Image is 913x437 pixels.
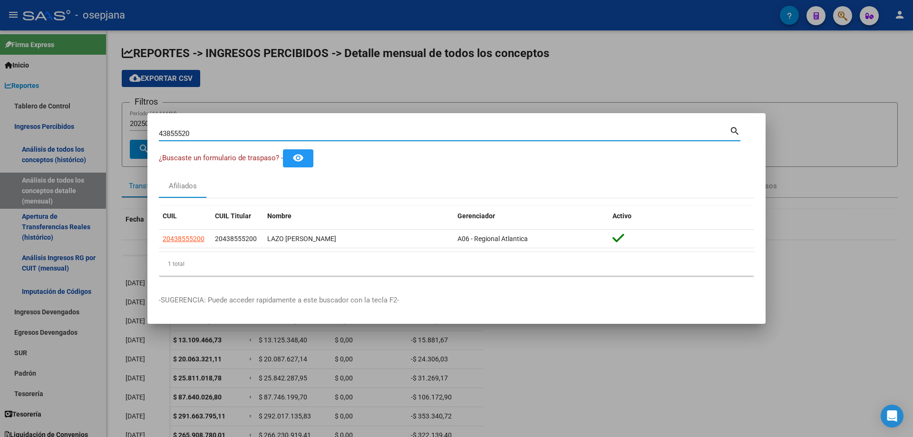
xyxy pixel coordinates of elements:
span: 20438555200 [163,235,204,243]
p: -SUGERENCIA: Puede acceder rapidamente a este buscador con la tecla F2- [159,295,754,306]
span: CUIL Titular [215,212,251,220]
datatable-header-cell: Activo [609,206,754,226]
datatable-header-cell: Gerenciador [454,206,609,226]
div: 1 total [159,252,754,276]
span: 20438555200 [215,235,257,243]
span: Activo [612,212,631,220]
span: A06 - Regional Atlantica [457,235,528,243]
span: Nombre [267,212,291,220]
div: Afiliados [169,181,197,192]
span: ¿Buscaste un formulario de traspaso? - [159,154,283,162]
span: Gerenciador [457,212,495,220]
span: CUIL [163,212,177,220]
datatable-header-cell: CUIL [159,206,211,226]
datatable-header-cell: Nombre [263,206,454,226]
div: Open Intercom Messenger [881,405,903,427]
div: LAZO [PERSON_NAME] [267,233,450,244]
mat-icon: remove_red_eye [292,152,304,164]
mat-icon: search [729,125,740,136]
datatable-header-cell: CUIL Titular [211,206,263,226]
